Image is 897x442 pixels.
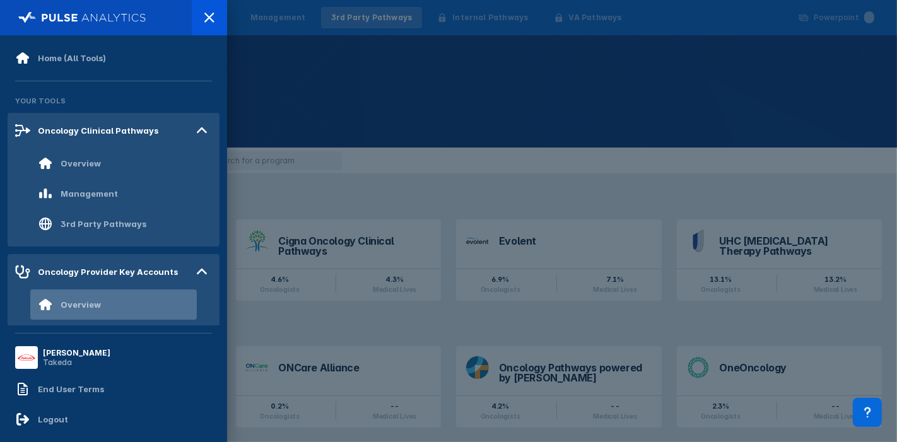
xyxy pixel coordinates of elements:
a: Management [8,320,220,350]
div: 3rd Party Pathways [61,219,146,229]
div: Takeda [43,358,110,367]
img: pulse-logo-full-white.svg [18,9,146,26]
div: Overview [61,300,101,310]
a: Overview [8,289,220,320]
a: Overview [8,148,220,178]
div: Oncology Provider Key Accounts [38,267,178,277]
a: End User Terms [8,374,220,404]
div: [PERSON_NAME] [43,348,110,358]
a: 3rd Party Pathways [8,209,220,239]
div: Oncology Clinical Pathways [38,125,158,136]
div: Your Tools [8,89,220,113]
img: menu button [18,349,35,366]
div: Management [61,189,118,199]
div: End User Terms [38,384,104,394]
div: Overview [61,158,101,168]
div: Contact Support [853,398,882,427]
div: Logout [38,414,68,424]
a: Management [8,178,220,209]
div: Home (All Tools) [38,53,106,63]
a: Home (All Tools) [8,43,220,73]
